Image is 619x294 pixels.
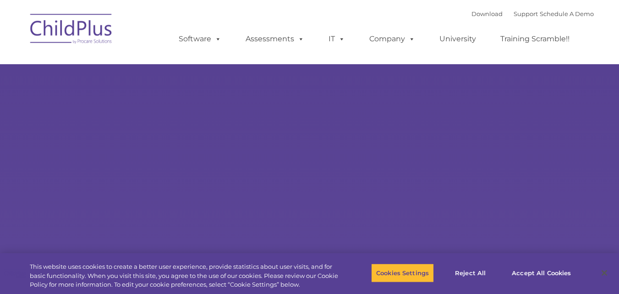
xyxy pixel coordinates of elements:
div: This website uses cookies to create a better user experience, provide statistics about user visit... [30,262,340,289]
button: Accept All Cookies [507,263,576,283]
a: Schedule A Demo [540,10,594,17]
a: Training Scramble!! [491,30,579,48]
a: IT [319,30,354,48]
a: Assessments [236,30,313,48]
button: Reject All [442,263,499,283]
img: ChildPlus by Procare Solutions [26,7,117,53]
a: Company [360,30,424,48]
a: Software [170,30,230,48]
a: Download [471,10,503,17]
font: | [471,10,594,17]
button: Close [594,263,614,283]
button: Cookies Settings [371,263,434,283]
a: University [430,30,485,48]
a: Support [514,10,538,17]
